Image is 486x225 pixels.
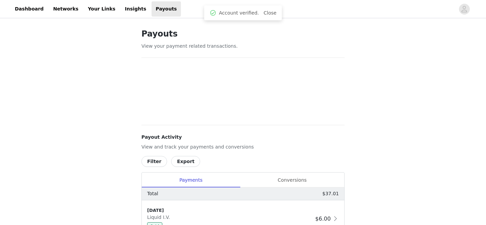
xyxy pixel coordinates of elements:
[141,134,345,141] h4: Payout Activity
[142,173,240,188] div: Payments
[322,190,339,197] p: $37.01
[147,190,158,197] p: Total
[49,1,82,17] a: Networks
[147,215,172,220] span: Liquid I.V.
[171,156,200,167] button: Export
[141,156,167,167] button: Filter
[240,173,344,188] div: Conversions
[141,143,345,151] p: View and track your payments and conversions
[11,1,48,17] a: Dashboard
[141,28,345,40] h1: Payouts
[315,216,331,222] span: $6.00
[141,43,345,50] p: View your payment related transactions.
[219,9,259,17] span: Account verified.
[121,1,150,17] a: Insights
[152,1,181,17] a: Payouts
[84,1,119,17] a: Your Links
[461,4,467,15] div: avatar
[147,207,313,214] div: [DATE]
[264,10,276,16] a: Close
